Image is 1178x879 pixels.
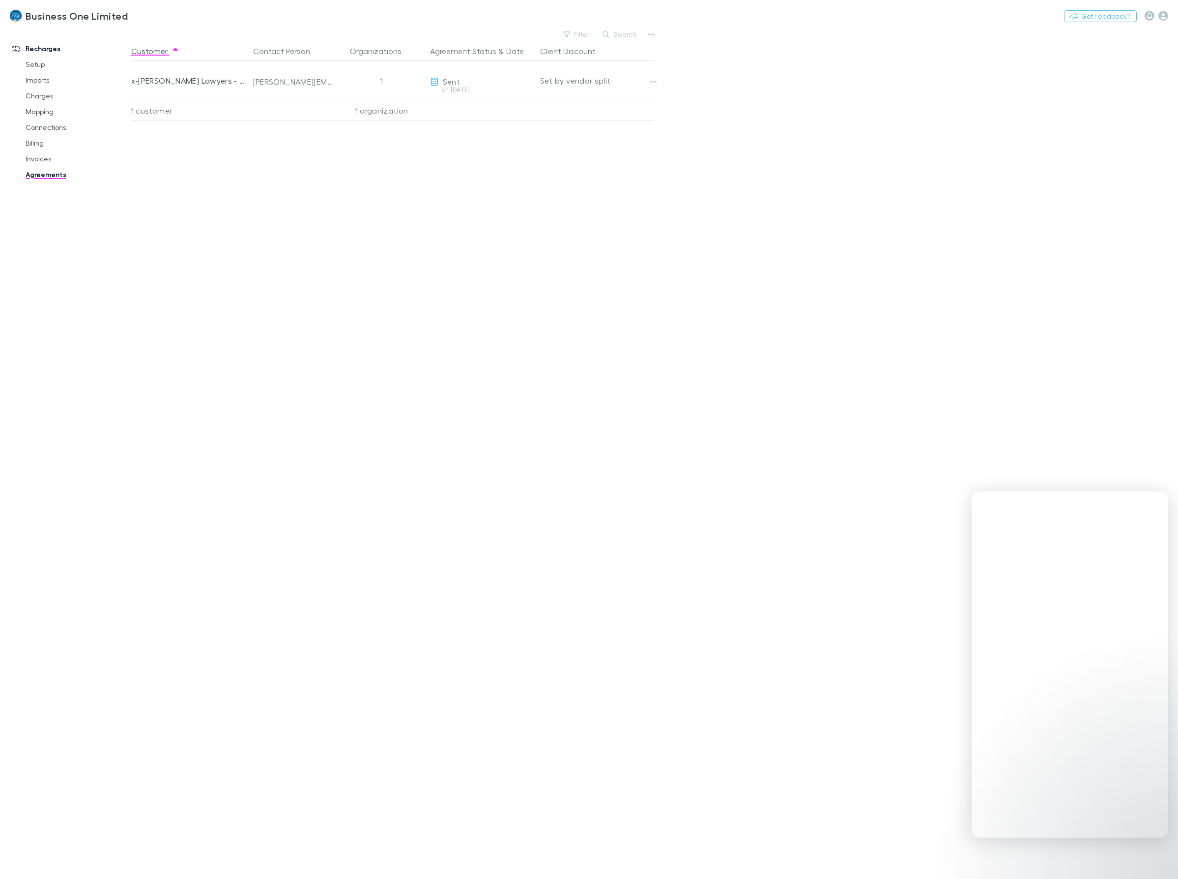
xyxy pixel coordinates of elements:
[540,61,654,100] div: Set by vendor split
[16,167,139,182] a: Agreements
[10,10,22,22] img: Business One Limited's Logo
[26,10,128,22] h3: Business One Limited
[1145,846,1168,869] iframe: Intercom live chat
[253,77,334,87] div: [PERSON_NAME][EMAIL_ADDRESS][DOMAIN_NAME]
[4,4,134,28] a: Business One Limited
[16,135,139,151] a: Billing
[430,41,496,61] button: Agreement Status
[443,77,460,86] span: Sent
[131,61,245,100] div: x-[PERSON_NAME] Lawyers - Rechargly
[430,41,532,61] div: &
[16,120,139,135] a: Connections
[558,29,596,40] button: Filter
[16,57,139,72] a: Setup
[16,104,139,120] a: Mapping
[540,41,607,61] button: Client Discount
[430,87,532,92] div: on [DATE]
[2,41,139,57] a: Recharges
[972,491,1168,838] iframe: Intercom live chat
[16,151,139,167] a: Invoices
[598,29,642,40] button: Search
[350,41,413,61] button: Organizations
[131,101,249,121] div: 1 customer
[1064,10,1137,22] button: Got Feedback?
[506,41,524,61] button: Date
[338,101,426,121] div: 1 organization
[16,72,139,88] a: Imports
[131,41,179,61] button: Customer
[253,41,322,61] button: Contact Person
[16,88,139,104] a: Charges
[338,61,426,100] div: 1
